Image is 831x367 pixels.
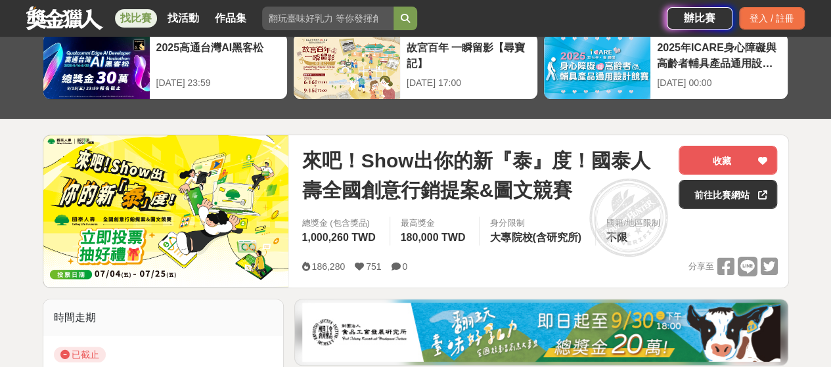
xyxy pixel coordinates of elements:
[657,40,781,70] div: 2025年ICARE身心障礙與高齡者輔具產品通用設計競賽
[657,76,781,90] div: [DATE] 00:00
[302,303,780,362] img: b0ef2173-5a9d-47ad-b0e3-de335e335c0a.jpg
[688,257,713,276] span: 分享至
[311,261,345,272] span: 186,280
[543,33,788,100] a: 2025年ICARE身心障礙與高齡者輔具產品通用設計競賽[DATE] 00:00
[162,9,204,28] a: 找活動
[43,135,289,287] img: Cover Image
[402,261,407,272] span: 0
[156,40,281,70] div: 2025高通台灣AI黑客松
[366,261,381,272] span: 751
[401,232,466,243] span: 180,000 TWD
[302,232,375,243] span: 1,000,260 TWD
[739,7,805,30] div: 登入 / 註冊
[302,146,668,205] span: 來吧！Show出你的新『泰』度！國泰人壽全國創意行銷提案&圖文競賽
[667,7,732,30] a: 辦比賽
[490,232,581,243] span: 大專院校(含研究所)
[302,217,378,230] span: 總獎金 (包含獎品)
[679,180,777,209] a: 前往比賽網站
[293,33,538,100] a: 故宮百年 一瞬留影【尋寶記】[DATE] 17:00
[262,7,393,30] input: 翻玩臺味好乳力 等你發揮創意！
[156,76,281,90] div: [DATE] 23:59
[54,347,106,362] span: 已截止
[490,217,585,230] div: 身分限制
[679,146,777,175] button: 收藏
[407,76,531,90] div: [DATE] 17:00
[115,9,157,28] a: 找比賽
[210,9,252,28] a: 作品集
[401,217,469,230] span: 最高獎金
[43,299,284,336] div: 時間走期
[43,33,288,100] a: 2025高通台灣AI黑客松[DATE] 23:59
[407,40,531,70] div: 故宮百年 一瞬留影【尋寶記】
